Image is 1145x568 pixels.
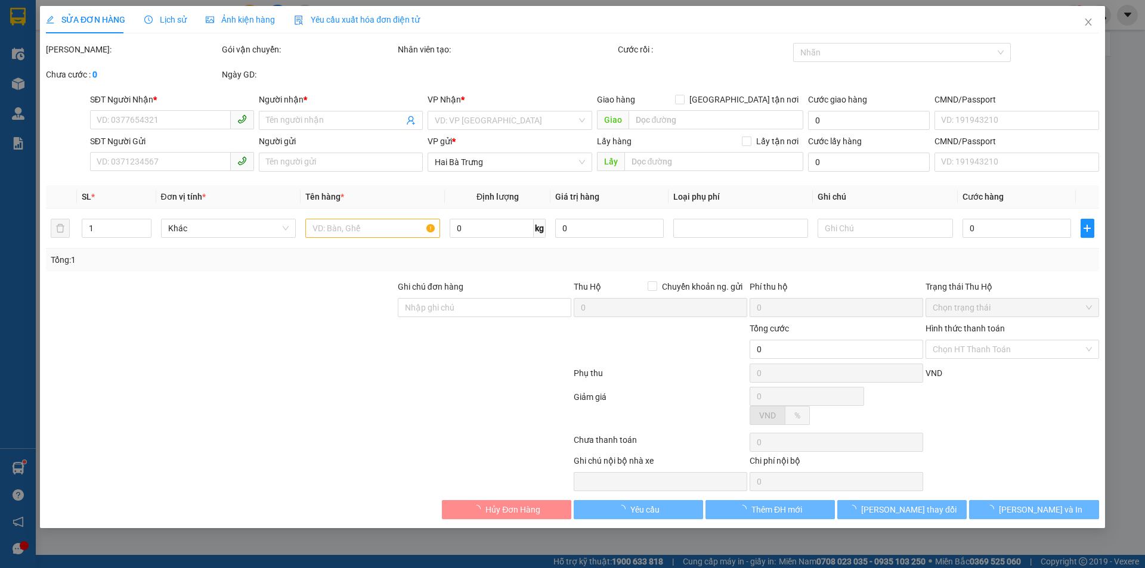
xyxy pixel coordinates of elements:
span: [GEOGRAPHIC_DATA] tận nơi [685,93,803,106]
span: loading [986,505,999,513]
div: Chưa thanh toán [572,433,748,454]
button: [PERSON_NAME] và In [970,500,1099,519]
input: Dọc đường [624,152,803,171]
span: kg [534,219,546,238]
div: Người gửi [259,135,423,148]
div: Cước rồi : [618,43,791,56]
div: Nhân viên tạo: [398,43,615,56]
span: phone [237,156,247,166]
span: VND [926,368,942,378]
span: Ảnh kiện hàng [206,15,275,24]
span: Lấy hàng [597,136,632,146]
input: Ghi Chú [818,219,953,238]
span: Giá trị hàng [555,192,599,201]
button: delete [51,219,70,238]
span: Giao hàng [597,95,635,104]
input: Ghi chú đơn hàng [398,298,571,317]
span: Hủy Đơn Hàng [485,503,540,516]
div: VP gửi [428,135,592,148]
span: Chuyển khoản ng. gửi [657,280,747,293]
span: VND [759,411,776,420]
button: Hủy Đơn Hàng [442,500,571,519]
span: picture [206,15,214,24]
span: Định lượng [476,192,519,201]
input: Dọc đường [629,110,803,129]
span: Yêu cầu xuất hóa đơn điện tử [294,15,420,24]
span: Tổng cước [750,324,789,333]
span: SL [82,192,92,201]
span: Đơn vị tính [161,192,206,201]
button: Thêm ĐH mới [705,500,835,519]
th: Loại phụ phí [669,185,813,209]
div: Giảm giá [572,390,748,430]
div: Ghi chú nội bộ nhà xe [574,454,747,472]
div: Trạng thái Thu Hộ [926,280,1099,293]
span: loading [848,505,861,513]
button: [PERSON_NAME] thay đổi [837,500,967,519]
span: % [794,411,800,420]
span: Yêu cầu [630,503,660,516]
div: [PERSON_NAME]: [46,43,219,56]
span: clock-circle [144,15,153,24]
div: Phụ thu [572,367,748,387]
label: Ghi chú đơn hàng [398,282,463,291]
img: icon [294,15,304,25]
button: Yêu cầu [574,500,703,519]
div: Người nhận [259,93,423,106]
b: 0 [92,70,97,79]
label: Hình thức thanh toán [926,324,1005,333]
span: plus [1081,224,1093,233]
span: Hai Bà Trưng [435,153,585,171]
div: CMND/Passport [934,135,1098,148]
span: SỬA ĐƠN HÀNG [46,15,125,24]
input: Cước giao hàng [808,111,930,130]
span: Lấy tận nơi [751,135,803,148]
div: Chi phí nội bộ [750,454,923,472]
span: loading [617,505,630,513]
span: [PERSON_NAME] và In [999,503,1082,516]
div: Ngày GD: [222,68,395,81]
span: user-add [407,116,416,125]
span: edit [46,15,54,24]
span: Khác [168,219,289,237]
div: Gói vận chuyển: [222,43,395,56]
div: Chưa cước : [46,68,219,81]
span: Thu Hộ [574,282,601,291]
th: Ghi chú [813,185,958,209]
input: Cước lấy hàng [808,153,930,172]
div: SĐT Người Nhận [90,93,254,106]
div: CMND/Passport [934,93,1098,106]
span: Lấy [597,152,624,171]
button: Close [1072,6,1105,39]
span: VP Nhận [428,95,462,104]
label: Cước lấy hàng [808,136,862,146]
span: Chọn trạng thái [933,299,1092,316]
label: Cước giao hàng [808,95,867,104]
span: Thêm ĐH mới [751,503,802,516]
input: VD: Bàn, Ghế [305,219,440,238]
span: Lịch sử [144,15,187,24]
button: plus [1081,219,1094,238]
span: Giao [597,110,629,129]
span: close [1084,17,1093,27]
span: loading [472,505,485,513]
div: Tổng: 1 [51,253,442,266]
span: [PERSON_NAME] thay đổi [861,503,957,516]
span: phone [237,114,247,124]
span: loading [738,505,751,513]
span: Cước hàng [963,192,1004,201]
div: SĐT Người Gửi [90,135,254,148]
div: Phí thu hộ [750,280,923,298]
span: Tên hàng [305,192,344,201]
